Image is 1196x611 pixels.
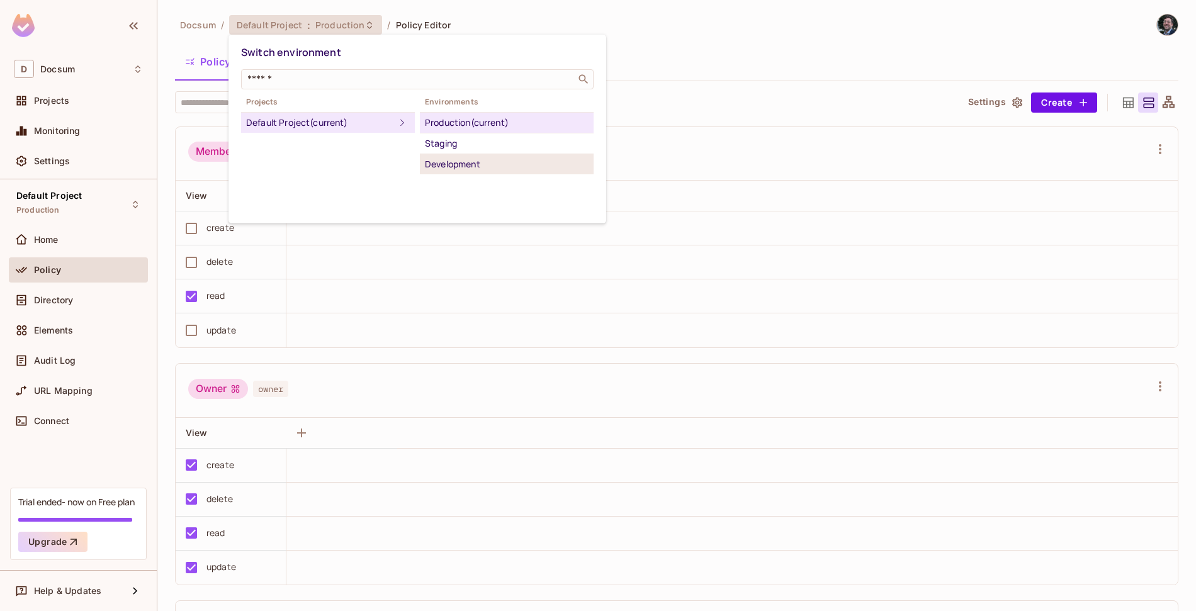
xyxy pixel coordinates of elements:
[425,136,589,151] div: Staging
[420,97,594,107] span: Environments
[241,97,415,107] span: Projects
[246,115,395,130] div: Default Project (current)
[241,45,341,59] span: Switch environment
[425,115,589,130] div: Production (current)
[425,157,589,172] div: Development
